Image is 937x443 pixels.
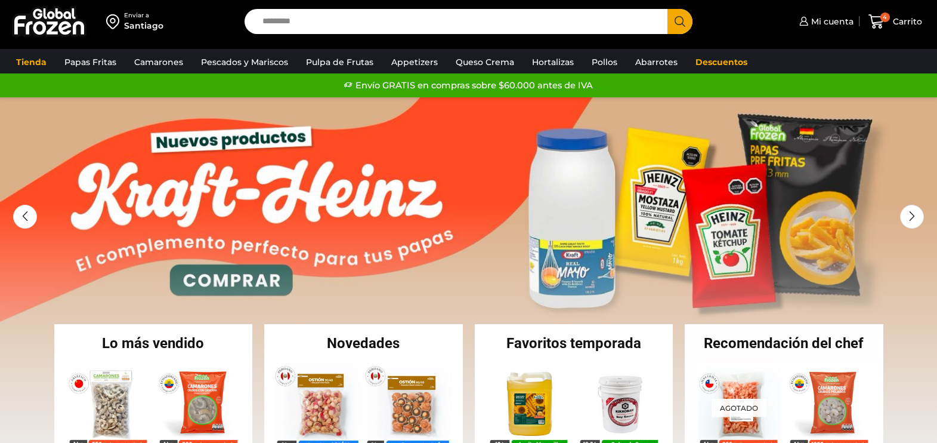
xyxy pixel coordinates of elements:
[586,51,623,73] a: Pollos
[667,9,692,34] button: Search button
[300,51,379,73] a: Pulpa de Frutas
[526,51,580,73] a: Hortalizas
[124,11,163,20] div: Enviar a
[689,51,753,73] a: Descuentos
[685,336,883,350] h2: Recomendación del chef
[450,51,520,73] a: Queso Crema
[385,51,444,73] a: Appetizers
[10,51,52,73] a: Tienda
[865,8,925,36] a: 4 Carrito
[475,336,673,350] h2: Favoritos temporada
[796,10,853,33] a: Mi cuenta
[900,205,924,229] div: Next slide
[629,51,684,73] a: Abarrotes
[264,336,463,350] h2: Novedades
[54,336,253,350] h2: Lo más vendido
[58,51,122,73] a: Papas Fritas
[124,20,163,32] div: Santiago
[13,205,37,229] div: Previous slide
[880,13,890,22] span: 4
[195,51,294,73] a: Pescados y Mariscos
[128,51,189,73] a: Camarones
[808,16,853,27] span: Mi cuenta
[890,16,922,27] span: Carrito
[106,11,124,32] img: address-field-icon.svg
[712,398,766,417] p: Agotado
